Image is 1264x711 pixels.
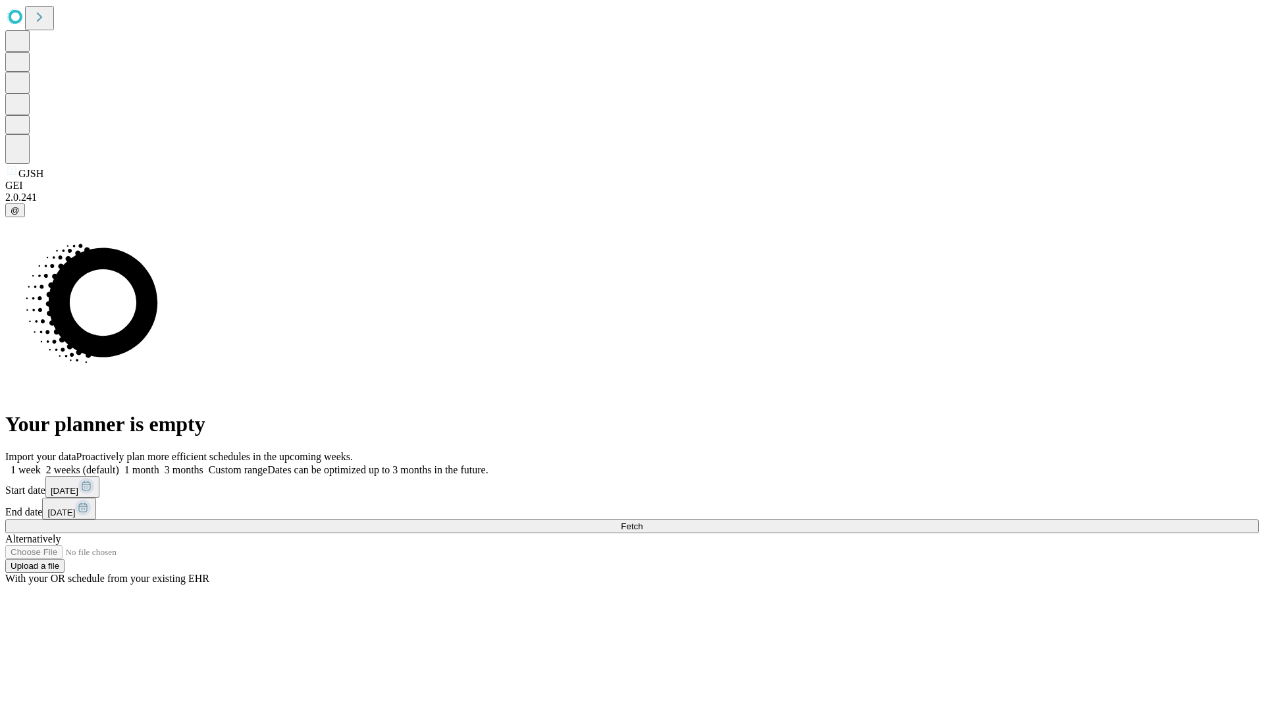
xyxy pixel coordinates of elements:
span: Fetch [621,521,643,531]
span: 1 week [11,464,41,475]
button: Fetch [5,519,1259,533]
span: 3 months [165,464,203,475]
span: Alternatively [5,533,61,544]
button: [DATE] [42,498,96,519]
span: [DATE] [51,486,78,496]
div: Start date [5,476,1259,498]
button: [DATE] [45,476,99,498]
span: Import your data [5,451,76,462]
span: [DATE] [47,508,75,517]
span: @ [11,205,20,215]
span: Proactively plan more efficient schedules in the upcoming weeks. [76,451,353,462]
button: @ [5,203,25,217]
span: 1 month [124,464,159,475]
span: Custom range [209,464,267,475]
span: With your OR schedule from your existing EHR [5,573,209,584]
div: End date [5,498,1259,519]
div: GEI [5,180,1259,192]
button: Upload a file [5,559,65,573]
h1: Your planner is empty [5,412,1259,436]
span: 2 weeks (default) [46,464,119,475]
span: GJSH [18,168,43,179]
div: 2.0.241 [5,192,1259,203]
span: Dates can be optimized up to 3 months in the future. [267,464,488,475]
